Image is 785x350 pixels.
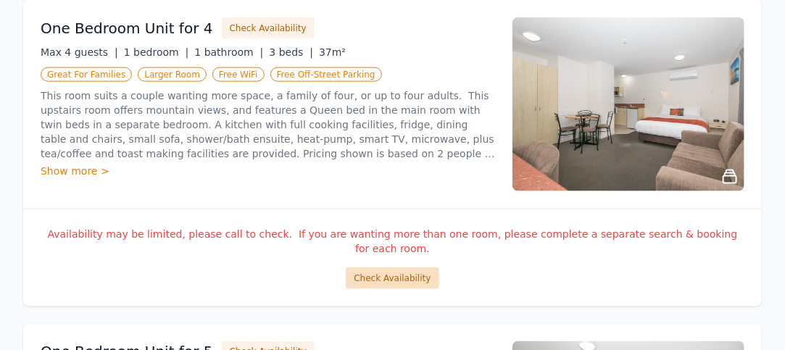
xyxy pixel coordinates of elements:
span: Free Off-Street Parking [270,67,382,82]
span: Free WiFi [212,67,265,82]
span: Great For Families [41,67,132,82]
span: Larger Room [138,67,207,82]
span: 3 beds | [269,46,313,58]
h3: One Bedroom Unit for 4 [41,18,213,38]
span: 37m² [319,46,346,58]
span: Max 4 guests | [41,46,118,58]
button: Check Availability [346,267,439,289]
button: Check Availability [222,17,315,39]
p: Availability may be limited, please call to check. If you are wanting more than one room, please ... [41,227,744,256]
span: 1 bedroom | [124,46,189,58]
span: 1 bathroom | [194,46,263,58]
p: This room suits a couple wanting more space, a family of four, or up to four adults. This upstair... [41,88,495,161]
div: Show more > [41,164,495,178]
